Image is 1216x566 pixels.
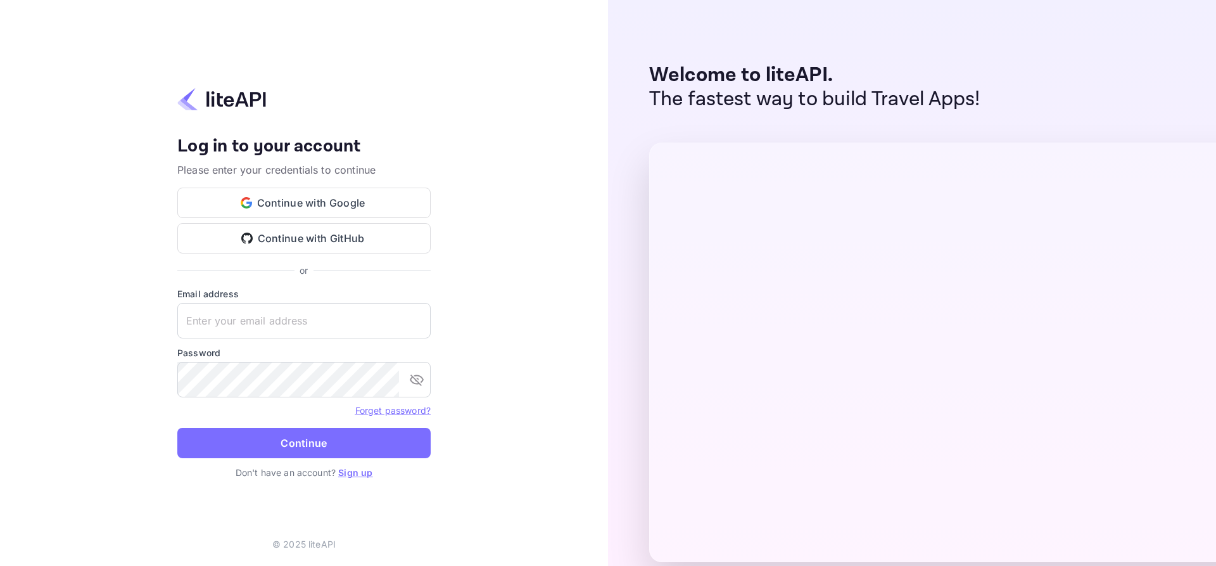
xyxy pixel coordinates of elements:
h4: Log in to your account [177,136,431,158]
a: Sign up [338,467,372,478]
button: Continue with GitHub [177,223,431,254]
input: Enter your email address [177,303,431,338]
p: or [300,264,308,277]
p: Please enter your credentials to continue [177,162,431,177]
img: liteapi [177,87,266,112]
a: Forget password? [355,404,431,416]
a: Forget password? [355,405,431,416]
label: Password [177,346,431,359]
p: Welcome to liteAPI. [649,63,980,87]
button: Continue [177,428,431,458]
label: Email address [177,287,431,300]
button: toggle password visibility [404,367,429,392]
p: The fastest way to build Travel Apps! [649,87,980,112]
button: Continue with Google [177,188,431,218]
p: © 2025 liteAPI [272,537,336,551]
p: Don't have an account? [177,466,431,479]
